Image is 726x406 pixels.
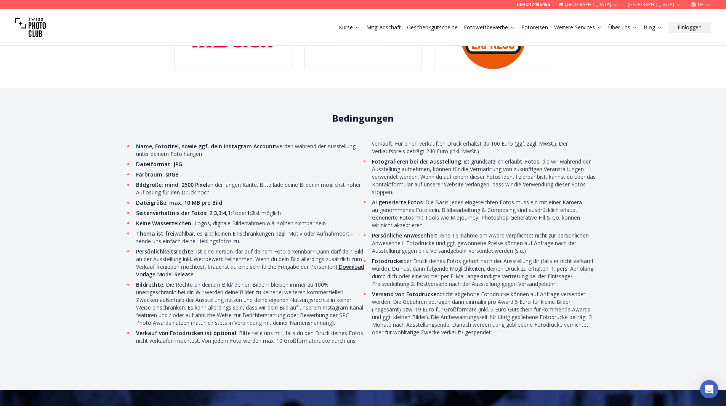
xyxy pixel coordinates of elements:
a: Kurse [339,24,360,31]
button: Fotoreisen [518,22,551,33]
strong: Name, Fototitel, sowie ggf. dein Instagram Account [136,143,275,150]
strong: Verkauf von Fotodrucken ist [136,329,212,337]
li: : ist grundsätzlich erlaubt. Fotos, die wir während der Ausstellung aufnehmen, können für die Ver... [370,158,601,196]
a: Geschenkgutscheine [407,24,458,31]
strong: Fotodrucke: [372,257,404,265]
button: Einloggen [668,22,711,33]
button: Kurse [336,22,363,33]
strong: Persönliche Anwesenheit [372,232,438,239]
strong: 1:2 [247,209,254,217]
li: : Die Basis jedes eingereichten Fotos muss ein mit einer Kamera aufgenommenes Foto sein. Bildbear... [370,199,601,229]
li: , Logos, digitale Bilderrahmen o.ä. sollten sichtbar sein [134,220,365,227]
a: Blog [644,24,662,31]
div: Open Intercom Messenger [700,380,718,398]
strong: Persönlichkeitsrechte [136,248,193,255]
a: Download Vorlage Model Release [136,263,364,278]
a: 069 247495455 [517,2,550,8]
a: Fotoreisen [521,24,548,31]
strong: Bildrechte [136,281,163,288]
li: : eine Teilnahme am Award verpflichtet nicht zur persönlichen Anwesenheit. Fotodrucke und ggf. ge... [370,232,601,255]
a: Mitgliedschaft [366,24,401,31]
strong: Thema ist frei [136,230,175,237]
button: Geschenkgutscheine [404,22,461,33]
li: an der langen Kante. Bitte lade deine Bilder in möglichst hoher Auflösung für den Druck hoch. [134,181,365,196]
button: Fotowettbewerbe [461,22,518,33]
strong: optional [213,329,236,337]
a: Weitere Services [554,24,602,31]
strong: 3:4 [218,209,226,217]
strong: Farbraum: sRGB [136,171,179,178]
strong: Keine Wasserzeichen [136,220,191,227]
button: Über uns [605,22,641,33]
button: Mitgliedschaft [363,22,404,33]
button: Weitere Services [551,22,605,33]
li: werden während der Ausstellung unter deinem Foto hängen [134,143,365,158]
strong: Bildgröße: mind. 2500 Pixel [136,181,207,188]
a: Über uns [608,24,638,31]
strong: Seitenverhältnis der Fotos: 2:3 [136,209,217,217]
li: , , oder ist möglich [134,209,365,217]
a: Fotowettbewerbe [464,24,515,31]
h2: Bedingungen [125,112,601,124]
img: Swiss photo club [15,12,46,43]
strong: Dateiformat: JPG [136,160,182,168]
button: Blog [641,22,665,33]
li: der Druck deines Fotos gehört nach der Ausstellung dir (falls er nicht verkauft wurde). Du hast d... [370,257,601,288]
li: wählbar, es gibt keinen Einschränkungen bzgl. Motiv oder Aufnahmeort - sende uns einfach deine Li... [134,230,365,245]
li: : Die Rechte an deinem Bild/ deinen Bildern bleiben immer zu 100% uneingeschränkt bei dir. Wir we... [134,281,365,327]
strong: Dateigröße: max. 10 MB pro Bild [136,199,222,206]
strong: 1:1 [228,209,235,217]
li: : Ist eine Person klar auf deinem Foto erkennbar? Dann darf dein Bild an der Ausstellung inkl. We... [134,248,365,278]
strong: AI generierte Fotos [372,199,423,206]
strong: Versand von Fotodrucken: [372,290,441,298]
strong: Fotografieren bei der Ausstellung [372,158,461,165]
li: nicht abgeholte Fotodrucke können auf Anfrage versendet werden. Die Gebühren betragen dann einmal... [370,290,601,336]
